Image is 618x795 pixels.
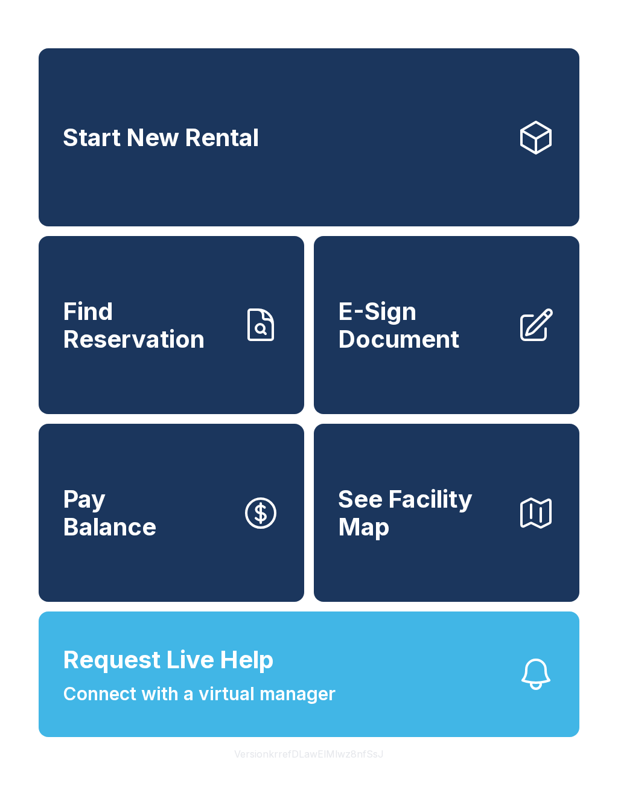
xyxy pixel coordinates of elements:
[338,298,507,353] span: E-Sign Document
[63,298,232,353] span: Find Reservation
[63,642,274,678] span: Request Live Help
[225,737,393,771] button: VersionkrrefDLawElMlwz8nfSsJ
[63,485,156,540] span: Pay Balance
[39,48,579,226] a: Start New Rental
[314,424,579,602] button: See Facility Map
[39,611,579,737] button: Request Live HelpConnect with a virtual manager
[338,485,507,540] span: See Facility Map
[63,680,336,707] span: Connect with a virtual manager
[63,124,259,152] span: Start New Rental
[314,236,579,414] a: E-Sign Document
[39,424,304,602] button: PayBalance
[39,236,304,414] a: Find Reservation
